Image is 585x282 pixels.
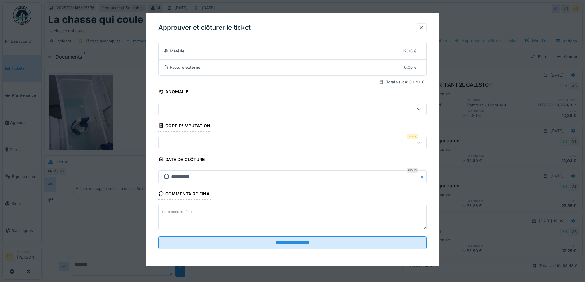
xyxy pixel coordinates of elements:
[407,134,418,139] div: Requis
[161,208,194,216] label: Commentaire final
[161,62,424,73] summary: Facture externe0,00 €
[404,65,417,71] div: 0,00 €
[164,65,400,71] div: Facture externe
[164,48,398,54] div: Matériel
[386,79,424,85] div: Total validé: 63,43 €
[158,87,189,98] div: Anomalie
[158,24,251,32] h3: Approuver et clôturer le ticket
[420,170,427,183] button: Close
[158,189,212,200] div: Commentaire final
[403,48,417,54] div: 12,30 €
[158,155,205,165] div: Date de clôture
[158,121,210,132] div: Code d'imputation
[161,45,424,57] summary: Matériel12,30 €
[407,168,418,173] div: Requis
